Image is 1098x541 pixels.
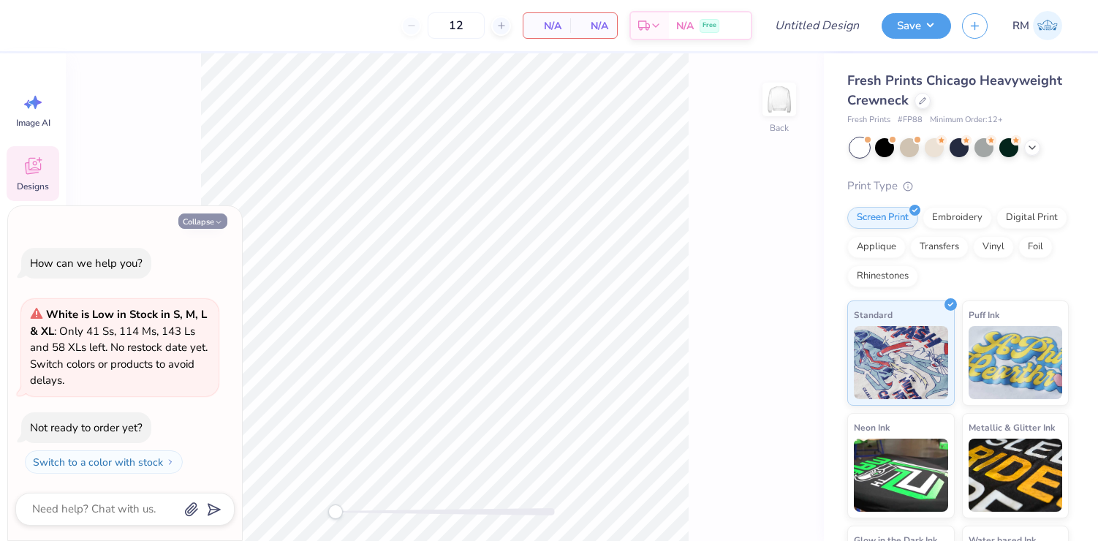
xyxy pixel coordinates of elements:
[428,12,485,39] input: – –
[898,114,923,126] span: # FP88
[1033,11,1062,40] img: Riley Mcdonald
[17,181,49,192] span: Designs
[1012,18,1029,34] span: RM
[847,236,906,258] div: Applique
[854,420,890,435] span: Neon Ink
[676,18,694,34] span: N/A
[763,11,871,40] input: Untitled Design
[969,420,1055,435] span: Metallic & Glitter Ink
[166,458,175,466] img: Switch to a color with stock
[30,307,208,387] span: : Only 41 Ss, 114 Ms, 143 Ls and 58 XLs left. No restock date yet. Switch colors or products to a...
[703,20,716,31] span: Free
[30,420,143,435] div: Not ready to order yet?
[1006,11,1069,40] a: RM
[579,18,608,34] span: N/A
[25,450,183,474] button: Switch to a color with stock
[847,178,1069,194] div: Print Type
[30,256,143,270] div: How can we help you?
[847,72,1062,109] span: Fresh Prints Chicago Heavyweight Crewneck
[969,307,999,322] span: Puff Ink
[973,236,1014,258] div: Vinyl
[854,307,893,322] span: Standard
[178,213,227,229] button: Collapse
[1018,236,1053,258] div: Foil
[30,307,207,338] strong: White is Low in Stock in S, M, L & XL
[328,504,343,519] div: Accessibility label
[969,439,1063,512] img: Metallic & Glitter Ink
[847,114,890,126] span: Fresh Prints
[930,114,1003,126] span: Minimum Order: 12 +
[996,207,1067,229] div: Digital Print
[882,13,951,39] button: Save
[765,85,794,114] img: Back
[532,18,561,34] span: N/A
[16,117,50,129] span: Image AI
[854,439,948,512] img: Neon Ink
[854,326,948,399] img: Standard
[969,326,1063,399] img: Puff Ink
[923,207,992,229] div: Embroidery
[910,236,969,258] div: Transfers
[847,265,918,287] div: Rhinestones
[770,121,789,135] div: Back
[847,207,918,229] div: Screen Print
